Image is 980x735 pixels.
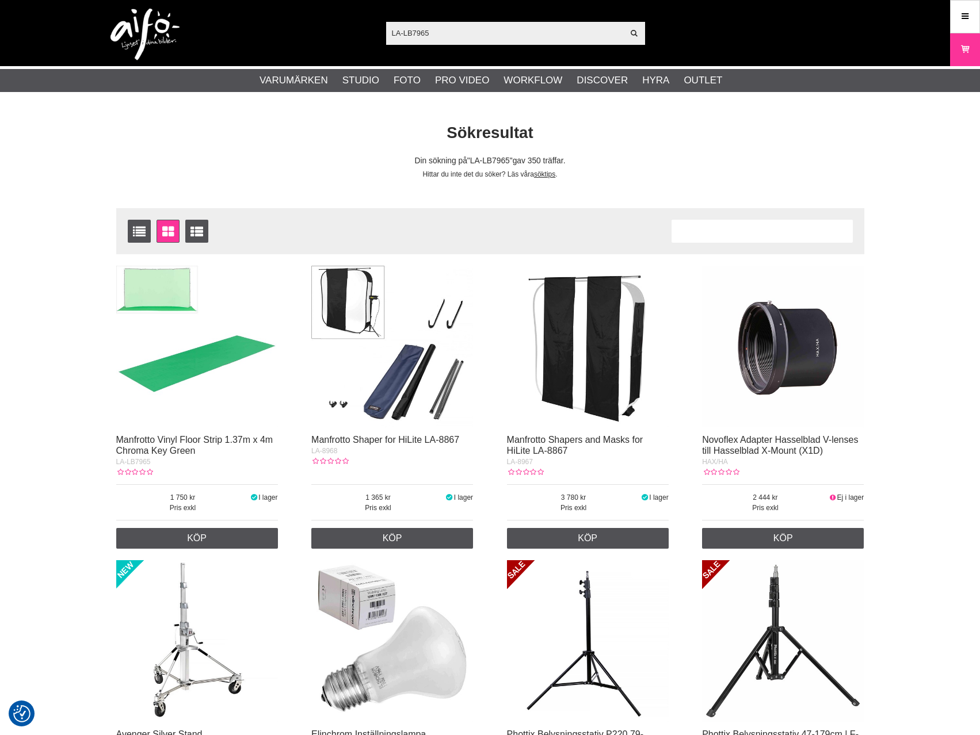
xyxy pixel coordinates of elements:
img: Manfrotto Shaper for HiLite LA-8867 [311,266,473,427]
img: Revisit consent button [13,705,30,722]
img: Manfrotto Vinyl Floor Strip 1.37m x 4m Chroma Key Green [116,266,278,427]
div: Kundbetyg: 0 [507,467,544,477]
span: 1 365 [311,492,445,503]
a: Listvisning [128,220,151,243]
a: Köp [311,528,473,549]
i: I lager [249,493,258,502]
img: Elinchrom Inställningslampa 196V/100W [311,560,473,722]
span: Pris exkl [702,503,829,513]
a: Utökad listvisning [185,220,208,243]
a: Pro Video [435,73,489,88]
div: Kundbetyg: 0 [116,467,153,477]
span: Pris exkl [116,503,250,513]
a: Studio [342,73,379,88]
input: Sök produkter ... [386,24,624,41]
span: HAX/HA [702,458,728,466]
span: LA-8968 [311,447,337,455]
a: Workflow [504,73,562,88]
span: I lager [649,493,668,502]
img: Manfrotto Shapers and Masks for HiLite LA-8867 [507,266,669,427]
a: Manfrotto Vinyl Floor Strip 1.37m x 4m Chroma Key Green [116,435,273,455]
div: Kundbetyg: 0 [311,456,348,466]
a: Hyra [642,73,669,88]
span: I lager [454,493,473,502]
div: Kundbetyg: 0 [702,467,739,477]
span: Pris exkl [311,503,445,513]
a: Fönstervisning [157,220,180,243]
i: Ej i lager [829,493,837,502]
img: Avenger Silver Stand Long John B7057FF [116,560,278,722]
i: I lager [445,493,454,502]
img: Novoflex Adapter Hasselblad V-lenses till Hasselblad X-Mount (X1D) [702,266,864,427]
img: Phottix Belysningsstativ 47-179cm | F-180 [702,560,864,722]
span: . [555,170,557,178]
a: Discover [577,73,628,88]
a: Köp [702,528,864,549]
span: I lager [258,493,277,502]
span: LA-LB7965 [467,156,513,165]
a: Manfrotto Shapers and Masks for HiLite LA-8867 [507,435,643,455]
span: LA-8967 [507,458,533,466]
span: 3 780 [507,492,640,503]
a: Köp [116,528,278,549]
i: I lager [640,493,650,502]
a: Varumärken [260,73,328,88]
img: Phottix Belysningsstativ P220 79-220cm [507,560,669,722]
span: Din sökning på gav 350 träffar. [415,156,566,165]
span: Pris exkl [507,503,640,513]
a: Novoflex Adapter Hasselblad V-lenses till Hasselblad X-Mount (X1D) [702,435,858,455]
span: LA-LB7965 [116,458,151,466]
span: Ej i lager [837,493,864,502]
a: Manfrotto Shaper for HiLite LA-8867 [311,435,459,445]
a: Outlet [684,73,722,88]
span: 1 750 [116,492,250,503]
img: logo.png [110,9,180,60]
a: Foto [394,73,421,88]
a: söktips [534,170,555,178]
h1: Sökresultat [108,122,873,144]
button: Samtyckesinställningar [13,703,30,724]
a: Köp [507,528,669,549]
span: 2 444 [702,492,829,503]
span: Hittar du inte det du söker? Läs våra [422,170,533,178]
